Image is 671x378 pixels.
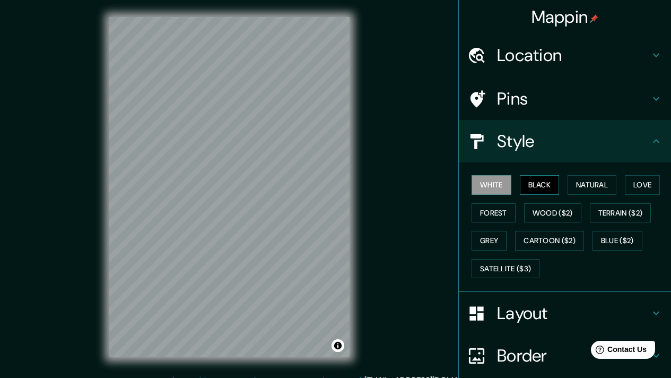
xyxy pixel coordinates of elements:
[459,120,671,162] div: Style
[515,231,584,251] button: Cartoon ($2)
[459,34,671,76] div: Location
[524,203,581,223] button: Wood ($2)
[497,131,650,152] h4: Style
[497,345,650,366] h4: Border
[497,88,650,109] h4: Pins
[577,337,659,366] iframe: Help widget launcher
[497,303,650,324] h4: Layout
[625,175,660,195] button: Love
[472,259,539,279] button: Satellite ($3)
[109,17,350,357] canvas: Map
[531,6,599,28] h4: Mappin
[590,14,598,23] img: pin-icon.png
[472,203,516,223] button: Forest
[497,45,650,66] h4: Location
[472,231,507,251] button: Grey
[459,292,671,334] div: Layout
[459,78,671,120] div: Pins
[472,175,511,195] button: White
[520,175,560,195] button: Black
[332,339,344,352] button: Toggle attribution
[459,334,671,377] div: Border
[592,231,642,251] button: Blue ($2)
[590,203,651,223] button: Terrain ($2)
[568,175,616,195] button: Natural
